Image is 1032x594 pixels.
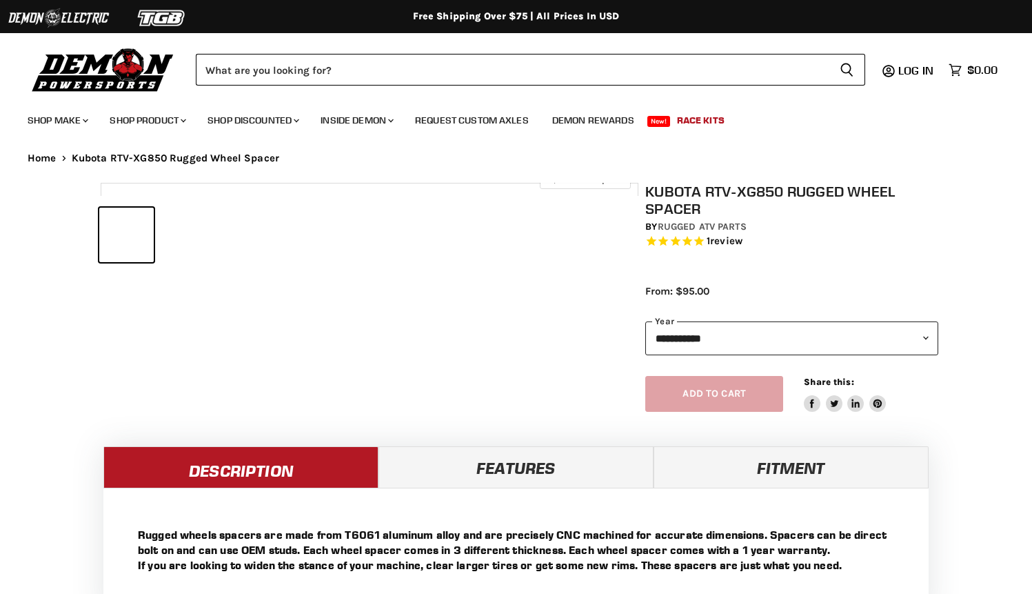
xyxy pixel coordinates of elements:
span: Kubota RTV-XG850 Rugged Wheel Spacer [72,152,279,164]
span: review [710,235,742,248]
a: Shop Product [99,106,194,135]
span: Share this: [804,377,853,387]
a: Fitment [654,446,929,488]
img: Demon Powersports [28,45,179,94]
a: Demon Rewards [542,106,645,135]
span: New! [647,116,671,127]
a: Home [28,152,57,164]
ul: Main menu [17,101,994,135]
span: Rated 5.0 out of 5 stars 1 reviews [645,235,938,249]
button: Kubota RTV-XG850 Rugged Wheel Spacer thumbnail [99,208,154,262]
a: Request Custom Axles [405,106,539,135]
span: 1 reviews [707,235,742,248]
a: Shop Make [17,106,97,135]
form: Product [196,54,865,86]
a: Description [103,446,378,488]
a: Features [378,446,654,488]
a: Log in [892,64,942,77]
a: Shop Discounted [197,106,307,135]
a: $0.00 [942,60,1004,80]
div: by [645,219,938,235]
h1: Kubota RTV-XG850 Rugged Wheel Spacer [645,183,938,217]
span: $0.00 [967,63,998,77]
a: Rugged ATV Parts [658,221,747,232]
a: Race Kits [667,106,735,135]
aside: Share this: [804,376,886,413]
a: Inside Demon [310,106,402,135]
input: Search [196,54,829,86]
span: Click to expand [547,174,623,184]
img: Demon Electric Logo 2 [7,5,110,31]
p: Rugged wheels spacers are made from T6061 aluminum alloy and are precisely CNC machined for accur... [138,527,894,573]
button: Search [829,54,865,86]
span: From: $95.00 [645,285,709,297]
select: year [645,321,938,355]
span: Log in [898,63,933,77]
img: TGB Logo 2 [110,5,214,31]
